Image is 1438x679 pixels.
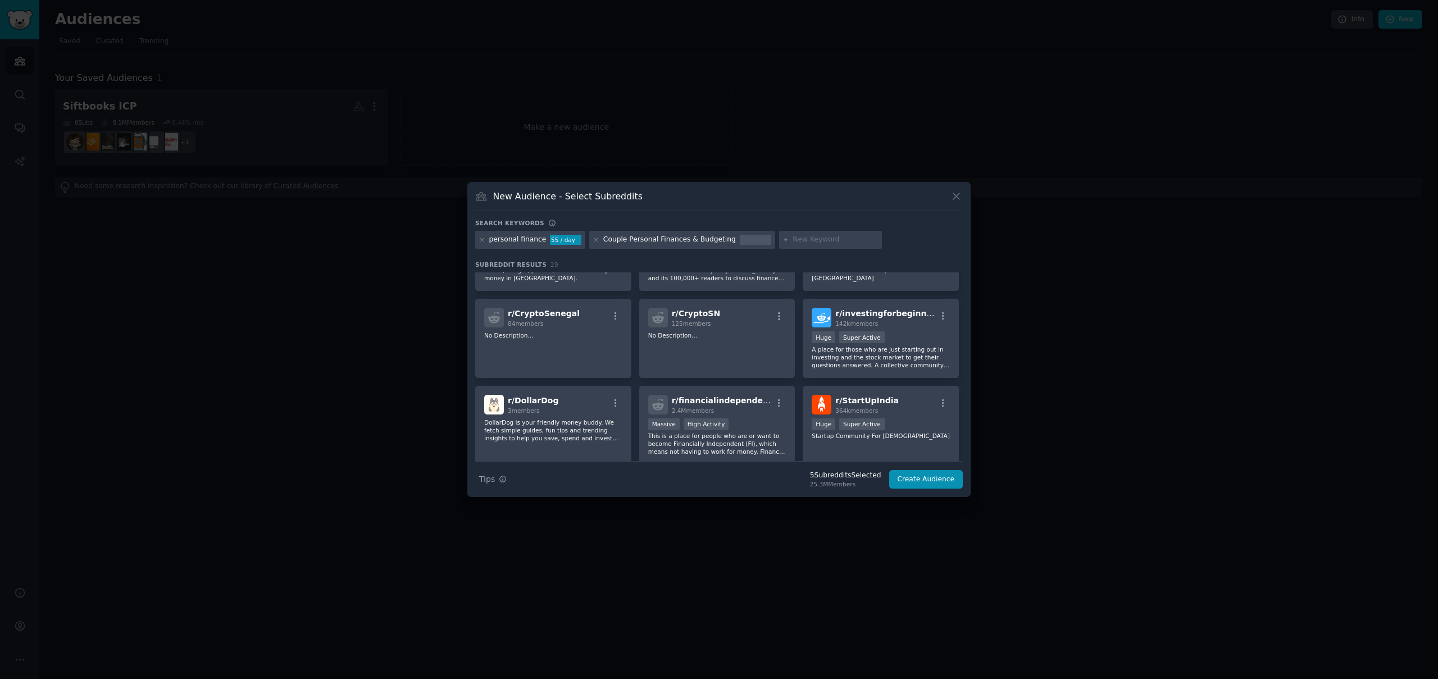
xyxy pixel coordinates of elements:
p: This is a place for people who are or want to become Financially Independent (FI), which means no... [648,432,786,455]
input: New Keyword [793,235,878,245]
div: 5 Subreddit s Selected [810,471,881,481]
img: DollarDog [484,395,504,414]
span: Tips [479,473,495,485]
span: 142k members [835,320,878,327]
div: Super Active [839,331,885,343]
span: r/ investingforbeginners [835,309,940,318]
div: Huge [812,418,835,430]
div: High Activity [684,418,729,430]
span: 125 members [672,320,711,327]
p: DollarDog is your friendly money buddy. We fetch simple guides, fun tips and trending insights to... [484,418,622,442]
h3: Search keywords [475,219,544,227]
div: Super Active [839,418,885,430]
img: StartUpIndia [812,395,831,414]
p: No Description... [484,331,622,339]
span: 364k members [835,407,878,414]
span: r/ StartUpIndia [835,396,899,405]
p: No Description... [648,331,786,339]
img: investingforbeginners [812,308,831,327]
h3: New Audience - Select Subreddits [493,190,643,202]
div: Couple Personal Finances & Budgeting [603,235,736,245]
span: 84 members [508,320,543,327]
div: 55 / day [550,235,581,245]
span: r/ DollarDog [508,396,558,405]
span: r/ CryptoSenegal [508,309,580,318]
p: Startup Community For [DEMOGRAPHIC_DATA] [812,432,950,440]
span: r/ CryptoSN [672,309,720,318]
p: A place for those who are just starting out in investing and the stock market to get their questi... [812,345,950,369]
div: personal finance [489,235,547,245]
span: 2.4M members [672,407,715,414]
div: 25.3M Members [810,480,881,488]
span: Subreddit Results [475,261,547,268]
span: 3 members [508,407,540,414]
span: r/ financialindependence [672,396,779,405]
span: 29 [550,261,558,268]
div: Huge [812,331,835,343]
button: Create Audience [889,470,963,489]
div: Massive [648,418,680,430]
button: Tips [475,470,511,489]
